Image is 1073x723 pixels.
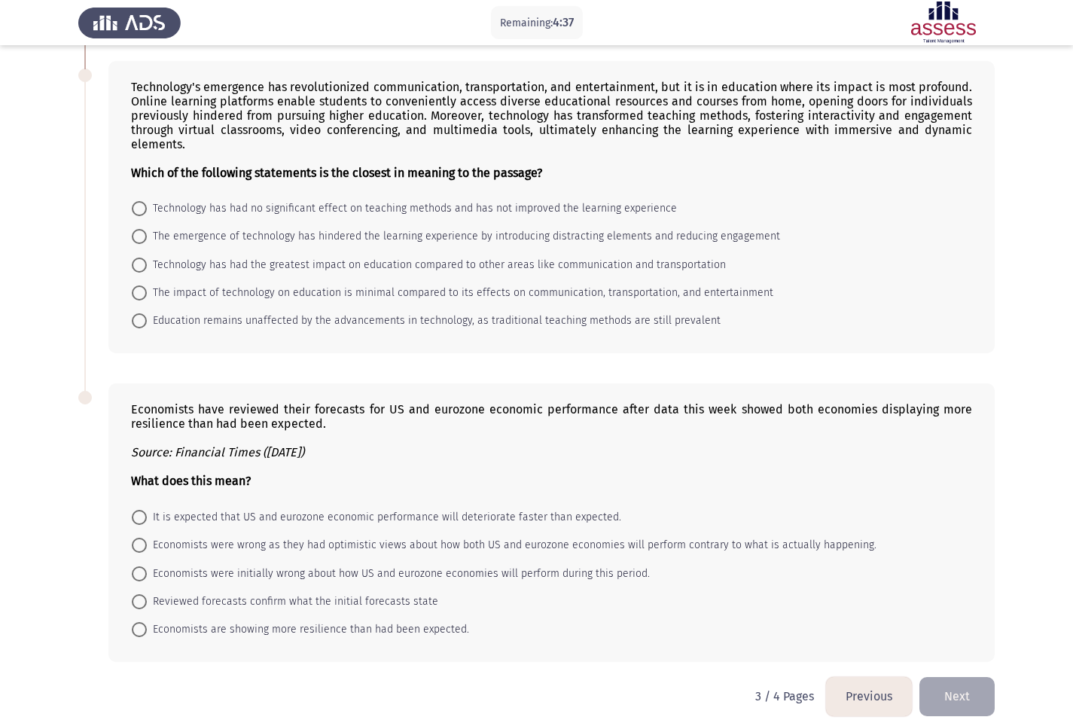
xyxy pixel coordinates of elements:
span: Education remains unaffected by the advancements in technology, as traditional teaching methods a... [147,312,721,330]
span: Reviewed forecasts confirm what the initial forecasts state [147,593,438,611]
span: Economists were initially wrong about how US and eurozone economies will perform during this period. [147,565,650,583]
div: Economists have reviewed their forecasts for US and eurozone economic performance after data this... [131,402,972,488]
b: Which of the following statements is the closest in meaning to the passage? [131,166,542,180]
span: Economists were wrong as they had optimistic views about how both US and eurozone economies will ... [147,536,876,554]
p: Remaining: [500,14,574,32]
i: Source: Financial Times ([DATE]) [131,445,304,459]
span: The emergence of technology has hindered the learning experience by introducing distracting eleme... [147,227,780,246]
span: The impact of technology on education is minimal compared to its effects on communication, transp... [147,284,773,302]
div: Technology's emergence has revolutionized communication, transportation, and entertainment, but i... [131,80,972,180]
span: Technology has had the greatest impact on education compared to other areas like communication an... [147,256,726,274]
span: It is expected that US and eurozone economic performance will deteriorate faster than expected. [147,508,621,526]
img: Assessment logo of ASSESS English Language Assessment (3 Module) (Ad - IB) [892,2,995,44]
button: load previous page [826,677,912,715]
b: What does this mean? [131,474,251,488]
p: 3 / 4 Pages [755,689,814,703]
button: load next page [919,677,995,715]
span: 4:37 [553,15,574,29]
span: Technology has had no significant effect on teaching methods and has not improved the learning ex... [147,200,677,218]
span: Economists are showing more resilience than had been expected. [147,621,469,639]
img: Assess Talent Management logo [78,2,181,44]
